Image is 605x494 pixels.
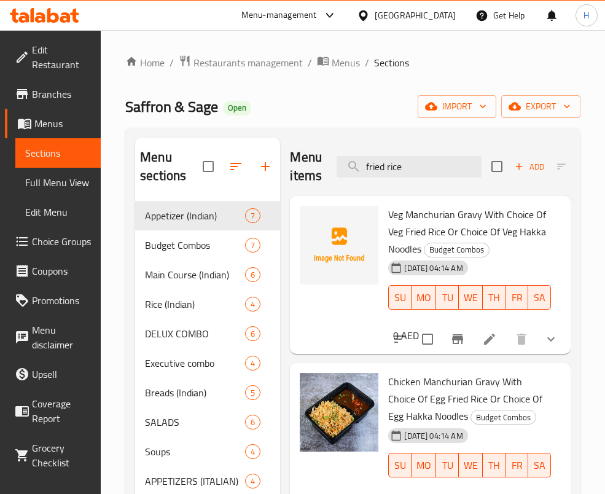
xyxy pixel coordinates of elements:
button: export [501,95,580,118]
span: Breads (Indian) [145,385,245,400]
svg: Show Choices [544,332,558,347]
h2: Menu sections [140,148,203,185]
button: TH [483,285,505,310]
span: TU [441,457,454,474]
span: Menu disclaimer [32,323,91,352]
a: Full Menu View [15,168,101,197]
span: Full Menu View [25,175,91,190]
span: 7 [246,240,260,251]
div: Menu-management [241,8,317,23]
span: Main Course (Indian) [145,267,245,282]
span: SU [394,289,407,307]
span: Select to update [415,326,440,352]
span: SA [533,289,546,307]
span: Saffron & Sage [125,93,218,120]
span: Coupons [32,264,91,278]
span: Rice (Indian) [145,297,245,312]
button: delete [507,324,536,354]
a: Edit Menu [15,197,101,227]
span: WE [464,289,478,307]
span: [DATE] 04:14 AM [399,430,467,442]
button: SU [388,453,412,477]
span: 6 [246,417,260,428]
div: items [245,267,260,282]
div: [GEOGRAPHIC_DATA] [375,9,456,22]
a: Branches [5,79,101,109]
span: Edit Menu [25,205,91,219]
span: MO [416,457,431,474]
span: Veg Manchurian Gravy With Choice Of Veg Fried Rice Or Choice Of Veg Hakka Noodles [388,205,546,258]
span: Executive combo [145,356,245,370]
span: 6 [246,328,260,340]
div: items [245,297,260,312]
span: TU [441,289,454,307]
span: Appetizer (Indian) [145,208,245,223]
input: search [337,156,482,178]
span: SU [394,457,407,474]
span: 4 [246,299,260,310]
span: Add [513,160,546,174]
a: Menus [317,55,360,71]
span: Grocery Checklist [32,441,91,470]
div: SALADS [145,415,245,429]
div: DELUX COMBO [145,326,245,341]
span: Upsell [32,367,91,382]
span: Budget Combos [424,243,489,257]
button: SA [528,285,551,310]
span: Branches [32,87,91,101]
div: items [245,326,260,341]
button: import [418,95,496,118]
span: Menus [332,55,360,70]
img: Veg Manchurian Gravy With Choice Of Veg Fried Rice Or Choice Of Veg Hakka Noodles [300,206,378,284]
a: Upsell [5,359,101,389]
button: Add section [251,152,280,181]
li: / [170,55,174,70]
span: Choice Groups [32,234,91,249]
div: Open [223,101,251,116]
div: Executive combo4 [135,348,280,378]
a: Home [125,55,165,70]
button: Add [510,157,549,176]
a: Coupons [5,256,101,286]
div: Appetizer (Indian)7 [135,201,280,230]
a: Edit menu item [482,332,497,347]
span: Open [223,103,251,113]
span: TH [488,457,501,474]
button: WE [459,285,483,310]
li: / [308,55,312,70]
span: Budget Combos [471,410,536,425]
span: Menus [34,116,91,131]
button: FR [505,453,528,477]
div: Main Course (Indian)6 [135,260,280,289]
span: Edit Restaurant [32,42,91,72]
span: [DATE] 04:14 AM [399,262,467,274]
span: MO [416,289,431,307]
span: APPETIZERS (ITALIAN) [145,474,245,488]
a: Sections [15,138,101,168]
span: Promotions [32,293,91,308]
button: TU [436,285,459,310]
button: TH [483,453,505,477]
button: WE [459,453,483,477]
span: 5 [246,387,260,399]
span: Coverage Report [32,396,91,426]
a: Edit Restaurant [5,35,101,79]
span: Select section [484,154,510,179]
span: TH [488,289,501,307]
div: items [245,474,260,488]
a: Menus [5,109,101,138]
button: sort-choices [385,324,415,354]
span: Soups [145,444,245,459]
button: TU [436,453,459,477]
button: show more [536,324,566,354]
a: Choice Groups [5,227,101,256]
a: Grocery Checklist [5,433,101,477]
span: H [584,9,589,22]
span: Restaurants management [193,55,303,70]
img: Chicken Manchurian Gravy With Choice Of Egg Fried Rice Or Choice Of Egg Hakka Noodles [300,373,378,452]
div: Breads (Indian)5 [135,378,280,407]
span: Sections [25,146,91,160]
div: Budget Combos7 [135,230,280,260]
button: SA [528,453,551,477]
